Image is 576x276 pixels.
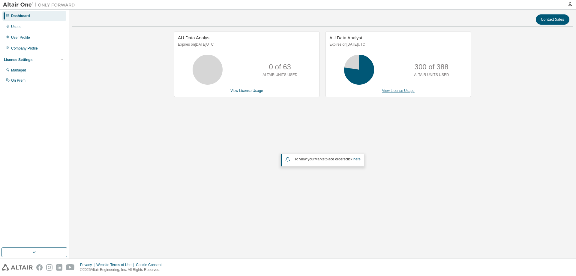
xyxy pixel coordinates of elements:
[136,262,165,267] div: Cookie Consent
[66,264,75,271] img: youtube.svg
[269,62,291,72] p: 0 of 63
[295,157,361,161] span: To view your click
[315,157,346,161] em: Marketplace orders
[96,262,136,267] div: Website Terms of Use
[11,14,30,18] div: Dashboard
[46,264,52,271] img: instagram.svg
[2,264,33,271] img: altair_logo.svg
[11,35,30,40] div: User Profile
[11,78,25,83] div: On Prem
[414,72,449,77] p: ALTAIR UNITS USED
[4,57,32,62] div: License Settings
[11,68,26,73] div: Managed
[415,62,448,72] p: 300 of 388
[230,89,263,93] a: View License Usage
[353,157,361,161] a: here
[11,46,38,51] div: Company Profile
[11,24,20,29] div: Users
[80,267,165,272] p: © 2025 Altair Engineering, Inc. All Rights Reserved.
[3,2,78,8] img: Altair One
[178,42,314,47] p: Expires on [DATE] UTC
[329,35,362,40] span: AU Data Analyst
[80,262,96,267] div: Privacy
[536,14,569,25] button: Contact Sales
[178,35,211,40] span: AU Data Analyst
[36,264,43,271] img: facebook.svg
[56,264,62,271] img: linkedin.svg
[329,42,466,47] p: Expires on [DATE] UTC
[382,89,415,93] a: View License Usage
[262,72,297,77] p: ALTAIR UNITS USED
